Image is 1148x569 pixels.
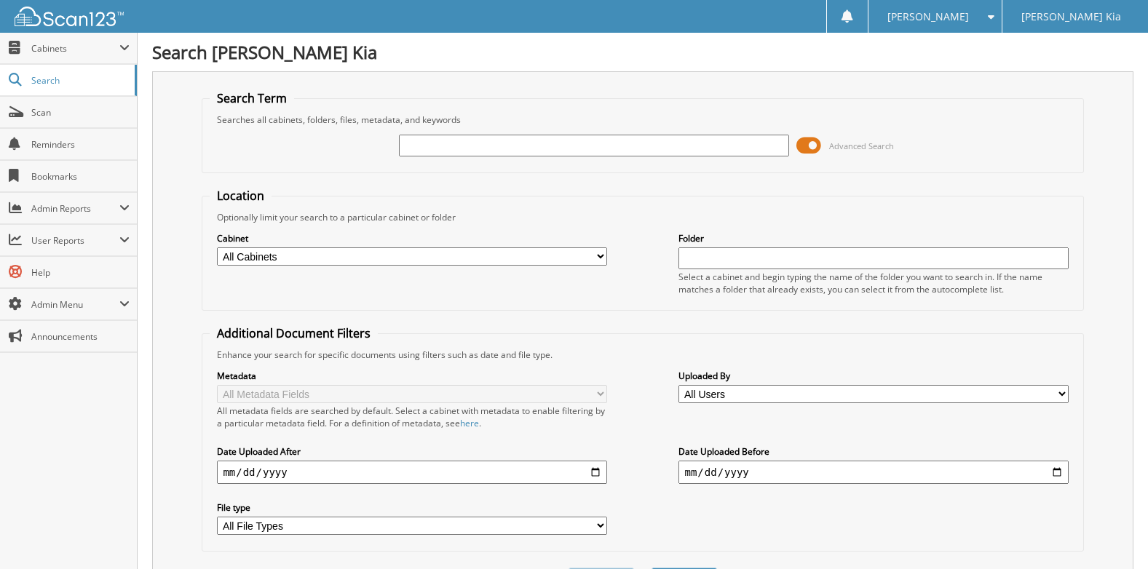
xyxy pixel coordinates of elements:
span: User Reports [31,234,119,247]
span: Advanced Search [829,140,894,151]
span: Cabinets [31,42,119,55]
div: Searches all cabinets, folders, files, metadata, and keywords [210,114,1075,126]
div: Select a cabinet and begin typing the name of the folder you want to search in. If the name match... [678,271,1068,295]
input: end [678,461,1068,484]
span: Admin Reports [31,202,119,215]
label: Metadata [217,370,606,382]
span: Admin Menu [31,298,119,311]
span: Announcements [31,330,130,343]
span: Bookmarks [31,170,130,183]
label: Folder [678,232,1068,244]
span: Scan [31,106,130,119]
legend: Location [210,188,272,204]
a: here [460,417,479,429]
div: Optionally limit your search to a particular cabinet or folder [210,211,1075,223]
span: [PERSON_NAME] Kia [1021,12,1121,21]
span: Search [31,74,127,87]
div: All metadata fields are searched by default. Select a cabinet with metadata to enable filtering b... [217,405,606,429]
label: Date Uploaded After [217,445,606,458]
label: Uploaded By [678,370,1068,382]
legend: Search Term [210,90,294,106]
h1: Search [PERSON_NAME] Kia [152,40,1133,64]
span: Help [31,266,130,279]
legend: Additional Document Filters [210,325,378,341]
label: File type [217,501,606,514]
input: start [217,461,606,484]
label: Date Uploaded Before [678,445,1068,458]
img: scan123-logo-white.svg [15,7,124,26]
div: Enhance your search for specific documents using filters such as date and file type. [210,349,1075,361]
span: [PERSON_NAME] [887,12,969,21]
label: Cabinet [217,232,606,244]
span: Reminders [31,138,130,151]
